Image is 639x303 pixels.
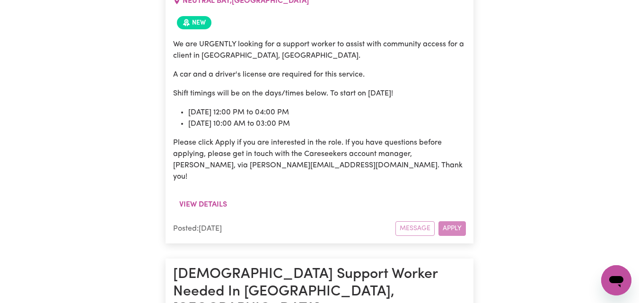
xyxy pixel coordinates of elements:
li: [DATE] 10:00 AM to 03:00 PM [188,118,466,130]
p: We are URGENTLY looking for a support worker to assist with community access for a client in [GEO... [173,39,466,61]
span: Job posted within the last 30 days [177,16,211,29]
li: [DATE] 12:00 PM to 04:00 PM [188,107,466,118]
p: Please click Apply if you are interested in the role. If you have questions before applying, plea... [173,137,466,182]
p: A car and a driver's license are required for this service. [173,69,466,80]
iframe: Button to launch messaging window [601,265,631,295]
div: Posted: [DATE] [173,223,396,234]
p: Shift timings will be on the days/times below. To start on [DATE]! [173,88,466,99]
button: View details [173,196,233,214]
